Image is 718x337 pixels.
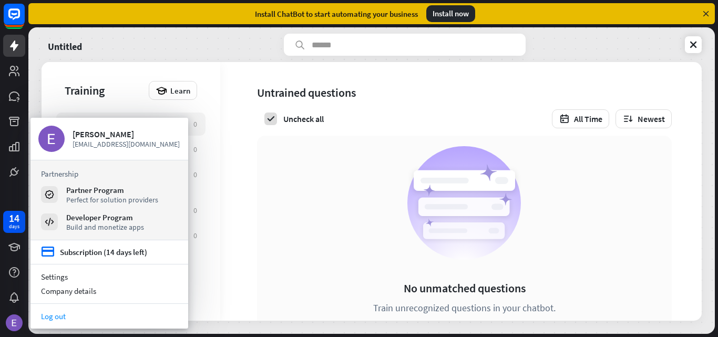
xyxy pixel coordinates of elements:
[41,246,55,259] i: credit_card
[30,309,188,323] a: Log out
[60,247,147,257] div: Subscription (14 days left)
[41,212,178,231] a: Developer Program Build and monetize apps
[66,195,158,205] div: Perfect for solution providers
[30,284,188,298] div: Company details
[193,170,197,179] div: 0
[170,86,190,96] span: Learn
[66,212,144,222] div: Developer Program
[193,231,197,240] div: 0
[66,185,158,195] div: Partner Program
[41,246,147,259] a: credit_card Subscription (14 days left)
[9,213,19,223] div: 14
[73,129,180,139] div: [PERSON_NAME]
[65,83,143,98] div: Training
[257,85,356,100] div: Untrained questions
[73,139,180,149] span: [EMAIL_ADDRESS][DOMAIN_NAME]
[616,109,672,128] button: Newest
[38,126,180,152] a: [PERSON_NAME] [EMAIL_ADDRESS][DOMAIN_NAME]
[9,223,19,230] div: days
[3,211,25,233] a: 14 days
[66,222,144,232] div: Build and monetize apps
[30,270,188,284] a: Settings
[41,169,178,179] h3: Partnership
[404,281,526,295] div: No unmatched questions
[193,145,197,154] div: 0
[193,206,197,215] div: 0
[8,4,40,36] button: Open LiveChat chat widget
[283,114,324,124] div: Uncheck all
[56,113,206,136] a: Untrained questions 0
[48,34,82,56] a: Untitled
[552,109,609,128] button: All Time
[373,302,556,314] div: Train unrecognized questions in your chatbot.
[255,9,418,19] div: Install ChatBot to start automating your business
[426,5,475,22] div: Install now
[193,119,197,129] div: 0
[41,185,178,204] a: Partner Program Perfect for solution providers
